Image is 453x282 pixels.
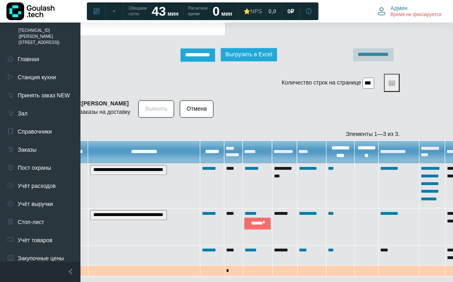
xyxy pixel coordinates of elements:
[268,8,276,15] span: 0,0
[180,101,214,118] button: Отмена
[291,8,294,15] span: ₽
[221,48,278,62] button: Выгрузить в Excel
[82,101,129,107] span: [PERSON_NAME]
[391,12,442,18] span: Время не фиксируется
[282,79,362,87] label: Количество строк на странице
[188,6,208,17] span: Расчетное время
[391,4,408,12] span: Админ
[6,2,55,20] img: Логотип компании Goulash.tech
[373,3,447,20] button: Админ Время не фиксируется
[129,6,147,17] span: Обещаем гостю
[221,10,232,17] span: мин
[52,108,130,117] div: Выберите заказы на доставку
[138,101,174,118] button: Выехать
[168,10,179,17] span: мин
[52,130,400,139] div: Элементы 1—3 из 3.
[152,4,166,19] strong: 43
[288,8,291,15] span: 0
[239,4,281,19] a: ⭐NPS 0,0
[244,8,262,15] div: ⭐
[52,101,129,107] b: Водитель:
[283,4,299,19] a: 0 ₽
[124,4,237,19] a: Обещаем гостю 43 мин Расчетное время 0 мин
[251,8,262,14] span: NPS
[213,4,220,19] strong: 0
